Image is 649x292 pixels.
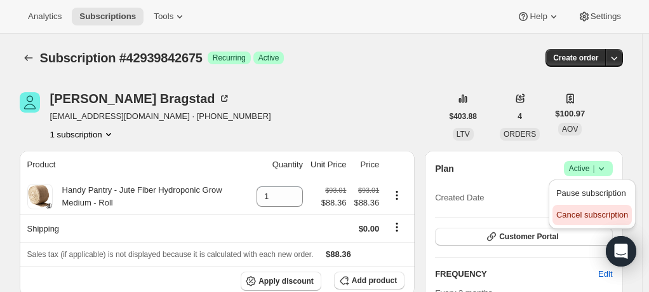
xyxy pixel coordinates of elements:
[241,272,321,291] button: Apply discount
[450,111,477,122] span: $403.88
[350,151,383,179] th: Price
[509,8,567,25] button: Help
[79,11,136,22] span: Subscriptions
[591,11,621,22] span: Settings
[510,108,530,125] button: 4
[570,8,629,25] button: Settings
[20,92,40,113] span: Robyn Bragstad
[530,11,547,22] span: Help
[504,130,536,139] span: ORDERS
[334,272,405,289] button: Add product
[598,268,612,281] span: Edit
[387,188,407,202] button: Product actions
[154,11,173,22] span: Tools
[457,130,470,139] span: LTV
[435,191,484,204] span: Created Date
[352,275,397,286] span: Add product
[146,8,194,25] button: Tools
[325,186,346,194] small: $93.01
[40,51,203,65] span: Subscription #42939842675
[552,205,632,225] button: Cancel subscription
[258,276,314,286] span: Apply discount
[27,250,314,259] span: Sales tax (if applicable) is not displayed because it is calculated with each new order.
[20,214,253,242] th: Shipping
[20,8,69,25] button: Analytics
[545,49,606,67] button: Create order
[258,53,279,63] span: Active
[27,184,53,209] img: product img
[326,249,351,259] span: $88.36
[50,128,115,141] button: Product actions
[518,111,522,122] span: 4
[435,228,612,246] button: Customer Portal
[307,151,350,179] th: Unit Price
[53,184,250,209] div: Handy Pantry - Jute Fiber Hydroponic Grow Medium - Roll
[435,268,598,281] h2: FREQUENCY
[591,264,620,284] button: Edit
[20,151,253,179] th: Product
[442,108,485,125] button: $403.88
[50,92,231,105] div: [PERSON_NAME] Bragstad
[72,8,144,25] button: Subscriptions
[354,197,379,209] span: $88.36
[499,232,558,242] span: Customer Portal
[553,53,598,63] span: Create order
[387,220,407,234] button: Shipping actions
[555,108,585,120] span: $100.97
[592,163,594,174] span: |
[556,210,628,219] span: Cancel subscription
[321,197,347,209] span: $88.36
[569,162,608,175] span: Active
[253,151,307,179] th: Quantity
[552,183,632,204] button: Pause subscription
[562,125,578,134] span: AOV
[359,224,380,233] span: $0.00
[213,53,246,63] span: Recurring
[358,186,379,194] small: $93.01
[556,188,626,198] span: Pause subscription
[435,162,454,175] h2: Plan
[606,236,636,267] div: Open Intercom Messenger
[20,49,37,67] button: Subscriptions
[28,11,62,22] span: Analytics
[50,110,271,123] span: [EMAIL_ADDRESS][DOMAIN_NAME] · [PHONE_NUMBER]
